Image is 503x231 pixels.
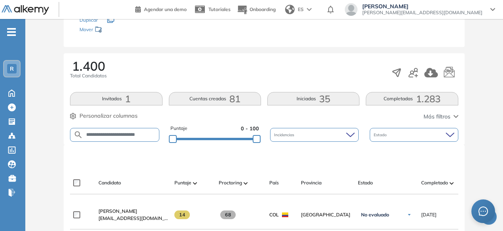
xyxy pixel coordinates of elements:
[362,3,482,9] span: [PERSON_NAME]
[370,128,458,142] div: Estado
[358,179,373,186] span: Estado
[274,132,296,138] span: Incidencias
[366,92,458,105] button: Completadas1.283
[270,128,359,142] div: Incidencias
[421,179,448,186] span: Completado
[98,208,168,215] a: [PERSON_NAME]
[307,8,312,11] img: arrow
[450,182,454,184] img: [missing "en.ARROW_ALT" translation]
[219,179,242,186] span: Proctoring
[170,125,187,132] span: Puntaje
[2,5,49,15] img: Logo
[478,207,488,216] span: message
[267,92,359,105] button: Iniciadas35
[269,211,279,218] span: COL
[269,179,279,186] span: País
[174,210,190,219] span: 14
[424,113,458,121] button: Más filtros
[79,23,159,38] div: Mover
[250,6,276,12] span: Onboarding
[74,130,83,140] img: SEARCH_ALT
[282,212,288,217] img: COL
[79,17,98,23] span: Duplicar
[72,60,105,72] span: 1.400
[361,212,389,218] span: No evaluado
[362,9,482,16] span: [PERSON_NAME][EMAIL_ADDRESS][DOMAIN_NAME]
[421,211,437,218] span: [DATE]
[407,212,412,217] img: Ícono de flecha
[169,92,261,105] button: Cuentas creadas81
[285,5,295,14] img: world
[98,179,121,186] span: Candidato
[70,72,107,79] span: Total Candidatos
[70,92,162,105] button: Invitados1
[237,1,276,18] button: Onboarding
[135,4,187,13] a: Agendar una demo
[98,208,137,214] span: [PERSON_NAME]
[144,6,187,12] span: Agendar una demo
[174,179,191,186] span: Puntaje
[220,210,236,219] span: 68
[98,215,168,222] span: [EMAIL_ADDRESS][DOMAIN_NAME]
[79,112,138,120] span: Personalizar columnas
[301,179,321,186] span: Provincia
[424,113,450,121] span: Más filtros
[241,125,259,132] span: 0 - 100
[193,182,197,184] img: [missing "en.ARROW_ALT" translation]
[244,182,248,184] img: [missing "en.ARROW_ALT" translation]
[298,6,304,13] span: ES
[7,31,16,33] i: -
[301,211,352,218] span: [GEOGRAPHIC_DATA]
[10,66,14,72] span: R
[208,6,231,12] span: Tutoriales
[70,112,138,120] button: Personalizar columnas
[374,132,388,138] span: Estado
